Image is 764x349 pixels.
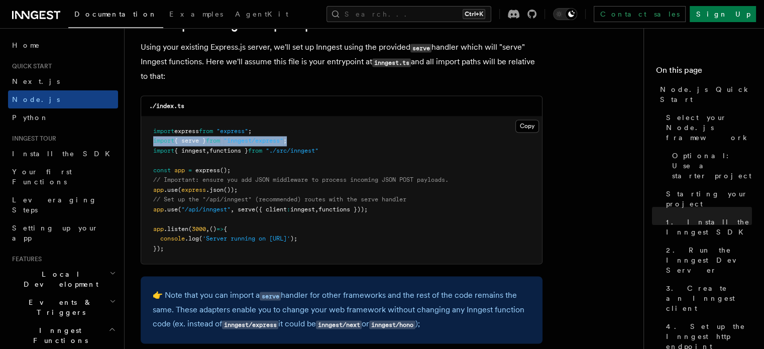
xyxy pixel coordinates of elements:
[209,225,216,232] span: ()
[68,3,163,28] a: Documentation
[326,6,491,22] button: Search...Ctrl+K
[206,186,224,193] span: .json
[290,235,297,242] span: );
[8,219,118,247] a: Setting up your app
[12,40,40,50] span: Home
[318,206,368,213] span: functions }));
[372,58,411,67] code: inngest.ts
[8,36,118,54] a: Home
[255,206,287,213] span: ({ client
[662,108,752,147] a: Select your Node.js framework
[195,167,220,174] span: express
[12,150,116,158] span: Install the SDK
[160,235,185,242] span: console
[666,245,752,275] span: 2. Run the Inngest Dev Server
[463,9,485,19] kbd: Ctrl+K
[662,213,752,241] a: 1. Install the Inngest SDK
[153,176,449,183] span: // Important: ensure you add JSON middleware to process incoming JSON POST payloads.
[8,108,118,127] a: Python
[216,225,224,232] span: =>
[8,265,118,293] button: Local Development
[164,186,178,193] span: .use
[181,206,231,213] span: "/api/inngest"
[672,151,752,181] span: Optional: Use a starter project
[12,95,60,103] span: Node.js
[209,147,248,154] span: functions }
[153,288,530,331] p: 👉 Note that you can import a handler for other frameworks and the rest of the code remains the sa...
[662,185,752,213] a: Starting your project
[206,137,220,144] span: from
[8,297,110,317] span: Events & Triggers
[8,191,118,219] a: Leveraging Steps
[666,217,752,237] span: 1. Install the Inngest SDK
[8,145,118,163] a: Install the SDK
[8,255,42,263] span: Features
[202,235,290,242] span: 'Server running on [URL]'
[12,77,60,85] span: Next.js
[248,128,252,135] span: ;
[141,40,542,83] p: Using your existing Express.js server, we'll set up Inngest using the provided handler which will...
[12,196,97,214] span: Leveraging Steps
[153,137,174,144] span: import
[594,6,686,22] a: Contact sales
[224,225,227,232] span: {
[174,167,185,174] span: app
[224,186,238,193] span: ());
[662,241,752,279] a: 2. Run the Inngest Dev Server
[260,290,281,300] a: serve
[248,147,262,154] span: from
[174,128,199,135] span: express
[290,206,315,213] span: inngest
[287,206,290,213] span: :
[666,283,752,313] span: 3. Create an Inngest client
[553,8,577,20] button: Toggle dark mode
[149,102,184,109] code: ./index.ts
[8,325,108,345] span: Inngest Functions
[192,225,206,232] span: 3000
[178,206,181,213] span: (
[188,225,192,232] span: (
[164,206,178,213] span: .use
[12,113,49,122] span: Python
[283,137,287,144] span: ;
[656,80,752,108] a: Node.js Quick Start
[690,6,756,22] a: Sign Up
[515,120,539,133] button: Copy
[8,135,56,143] span: Inngest tour
[8,90,118,108] a: Node.js
[185,235,199,242] span: .log
[8,72,118,90] a: Next.js
[199,235,202,242] span: (
[163,3,229,27] a: Examples
[153,128,174,135] span: import
[315,206,318,213] span: ,
[666,112,752,143] span: Select your Node.js framework
[369,320,415,329] code: inngest/hono
[164,225,188,232] span: .listen
[662,279,752,317] a: 3. Create an Inngest client
[316,320,362,329] code: inngest/next
[8,62,52,70] span: Quick start
[660,84,752,104] span: Node.js Quick Start
[231,206,234,213] span: ,
[666,189,752,209] span: Starting your project
[656,64,752,80] h4: On this page
[229,3,294,27] a: AgentKit
[8,293,118,321] button: Events & Triggers
[12,224,98,242] span: Setting up your app
[153,225,164,232] span: app
[153,245,164,252] span: });
[74,10,157,18] span: Documentation
[8,163,118,191] a: Your first Functions
[206,147,209,154] span: ,
[266,147,318,154] span: "./src/inngest"
[174,147,206,154] span: { inngest
[668,147,752,185] a: Optional: Use a starter project
[153,167,171,174] span: const
[260,292,281,300] code: serve
[235,10,288,18] span: AgentKit
[169,10,223,18] span: Examples
[8,269,110,289] span: Local Development
[220,167,231,174] span: ();
[174,137,206,144] span: { serve }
